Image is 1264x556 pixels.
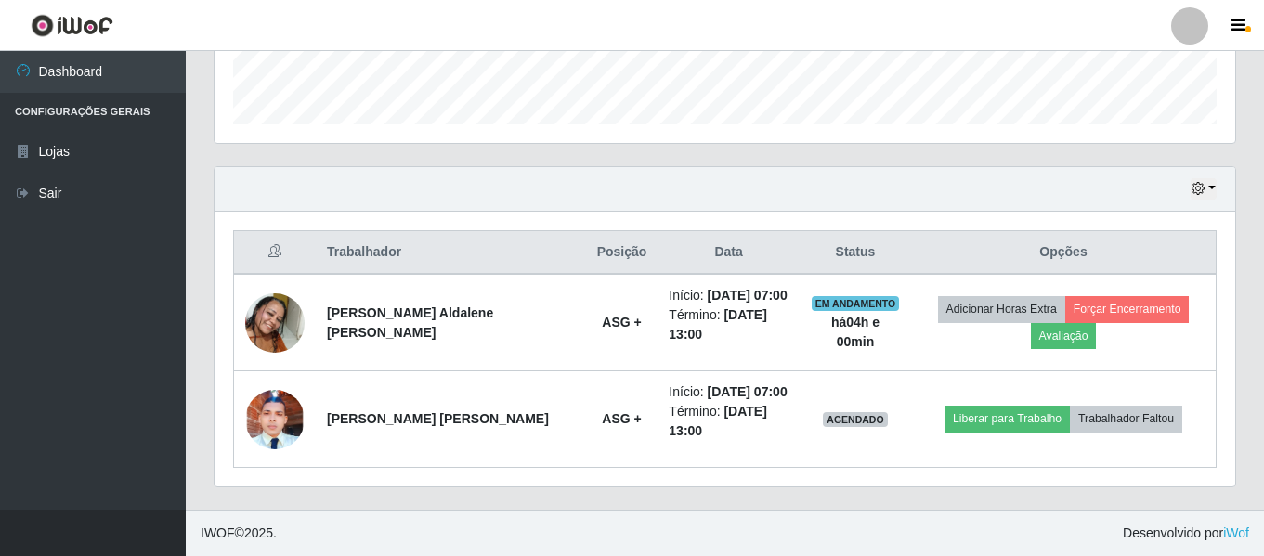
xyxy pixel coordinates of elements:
button: Trabalhador Faltou [1070,406,1182,432]
th: Posição [586,231,658,275]
th: Data [658,231,800,275]
strong: ASG + [602,315,641,330]
strong: ASG + [602,411,641,426]
li: Início: [669,286,788,305]
span: IWOF [201,525,235,540]
span: AGENDADO [823,412,888,427]
img: CoreUI Logo [31,14,113,37]
th: Trabalhador [316,231,586,275]
span: EM ANDAMENTO [812,296,900,311]
button: Avaliação [1031,323,1097,349]
li: Término: [669,305,788,344]
span: © 2025 . [201,524,277,543]
a: iWof [1223,525,1249,540]
span: Desenvolvido por [1123,524,1249,543]
th: Opções [911,231,1216,275]
img: 1756302918902.jpeg [245,270,305,376]
li: Término: [669,402,788,441]
strong: [PERSON_NAME] Aldalene [PERSON_NAME] [327,305,493,340]
button: Adicionar Horas Extra [938,296,1065,322]
time: [DATE] 07:00 [708,384,788,399]
button: Liberar para Trabalho [945,406,1070,432]
img: 1756827085438.jpeg [245,353,305,485]
time: [DATE] 07:00 [708,288,788,303]
li: Início: [669,382,788,402]
button: Forçar Encerramento [1065,296,1190,322]
th: Status [800,231,911,275]
strong: há 04 h e 00 min [831,315,880,349]
strong: [PERSON_NAME] [PERSON_NAME] [327,411,549,426]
